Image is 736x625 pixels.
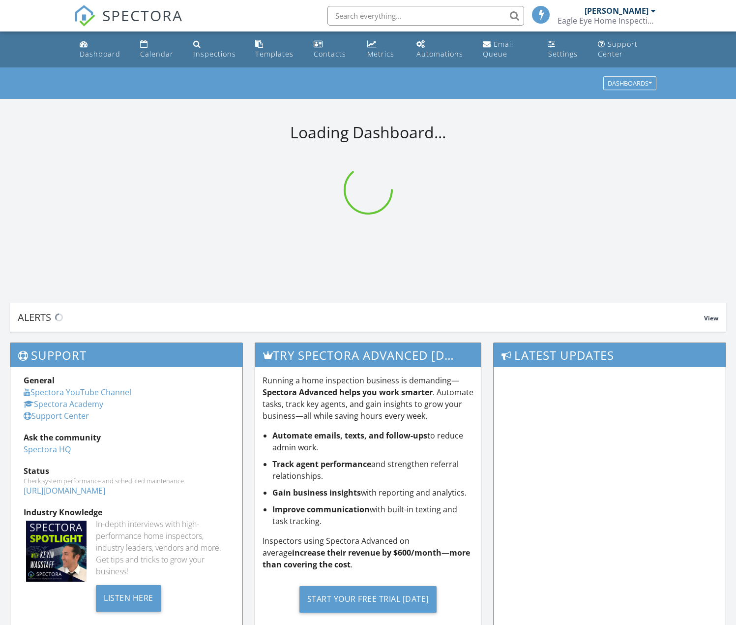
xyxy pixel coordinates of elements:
[96,518,229,577] div: In-depth interviews with high-performance home inspectors, industry leaders, vendors and more. Ge...
[24,485,105,496] a: [URL][DOMAIN_NAME]
[24,477,229,485] div: Check system performance and scheduled maintenance.
[479,35,537,63] a: Email Queue
[189,35,243,63] a: Inspections
[585,6,648,16] div: [PERSON_NAME]
[18,311,704,324] div: Alerts
[299,586,437,613] div: Start Your Free Trial [DATE]
[24,410,89,421] a: Support Center
[327,6,524,26] input: Search everything...
[272,430,427,441] strong: Automate emails, texts, and follow-ups
[140,49,174,59] div: Calendar
[558,16,656,26] div: Eagle Eye Home Inspections
[704,314,718,322] span: View
[74,5,95,27] img: The Best Home Inspection Software - Spectora
[594,35,660,63] a: Support Center
[193,49,236,59] div: Inspections
[598,39,638,59] div: Support Center
[136,35,182,63] a: Calendar
[272,487,361,498] strong: Gain business insights
[272,487,474,499] li: with reporting and analytics.
[608,80,652,87] div: Dashboards
[412,35,471,63] a: Automations (Basic)
[96,585,161,612] div: Listen Here
[24,465,229,477] div: Status
[272,503,474,527] li: with built-in texting and task tracking.
[80,49,120,59] div: Dashboard
[26,521,87,581] img: Spectoraspolightmain
[96,592,161,603] a: Listen Here
[24,432,229,443] div: Ask the community
[102,5,183,26] span: SPECTORA
[251,35,302,63] a: Templates
[272,430,474,453] li: to reduce admin work.
[255,49,294,59] div: Templates
[24,444,71,455] a: Spectora HQ
[24,375,55,386] strong: General
[494,343,726,367] h3: Latest Updates
[24,387,131,398] a: Spectora YouTube Channel
[255,343,481,367] h3: Try spectora advanced [DATE]
[272,504,370,515] strong: Improve communication
[416,49,463,59] div: Automations
[483,39,513,59] div: Email Queue
[76,35,128,63] a: Dashboard
[10,343,242,367] h3: Support
[603,77,656,91] button: Dashboards
[272,458,474,482] li: and strengthen referral relationships.
[367,49,394,59] div: Metrics
[74,13,183,34] a: SPECTORA
[24,506,229,518] div: Industry Knowledge
[310,35,356,63] a: Contacts
[272,459,371,469] strong: Track agent performance
[544,35,586,63] a: Settings
[263,387,433,398] strong: Spectora Advanced helps you work smarter
[24,399,103,409] a: Spectora Academy
[363,35,405,63] a: Metrics
[263,578,474,620] a: Start Your Free Trial [DATE]
[263,375,474,422] p: Running a home inspection business is demanding— . Automate tasks, track key agents, and gain ins...
[314,49,346,59] div: Contacts
[263,547,470,570] strong: increase their revenue by $600/month—more than covering the cost
[548,49,578,59] div: Settings
[263,535,474,570] p: Inspectors using Spectora Advanced on average .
